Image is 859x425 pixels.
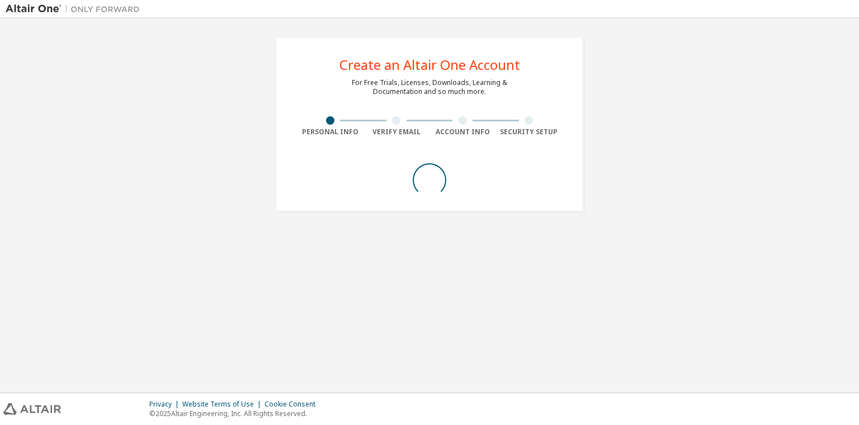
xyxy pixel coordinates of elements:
div: Security Setup [496,127,563,136]
img: Altair One [6,3,145,15]
div: Verify Email [364,127,430,136]
div: Website Terms of Use [182,400,265,409]
div: Privacy [149,400,182,409]
div: Create an Altair One Account [339,58,520,72]
div: Personal Info [297,127,364,136]
div: Cookie Consent [265,400,322,409]
div: Account Info [429,127,496,136]
img: altair_logo.svg [3,403,61,415]
p: © 2025 Altair Engineering, Inc. All Rights Reserved. [149,409,322,418]
div: For Free Trials, Licenses, Downloads, Learning & Documentation and so much more. [352,78,507,96]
